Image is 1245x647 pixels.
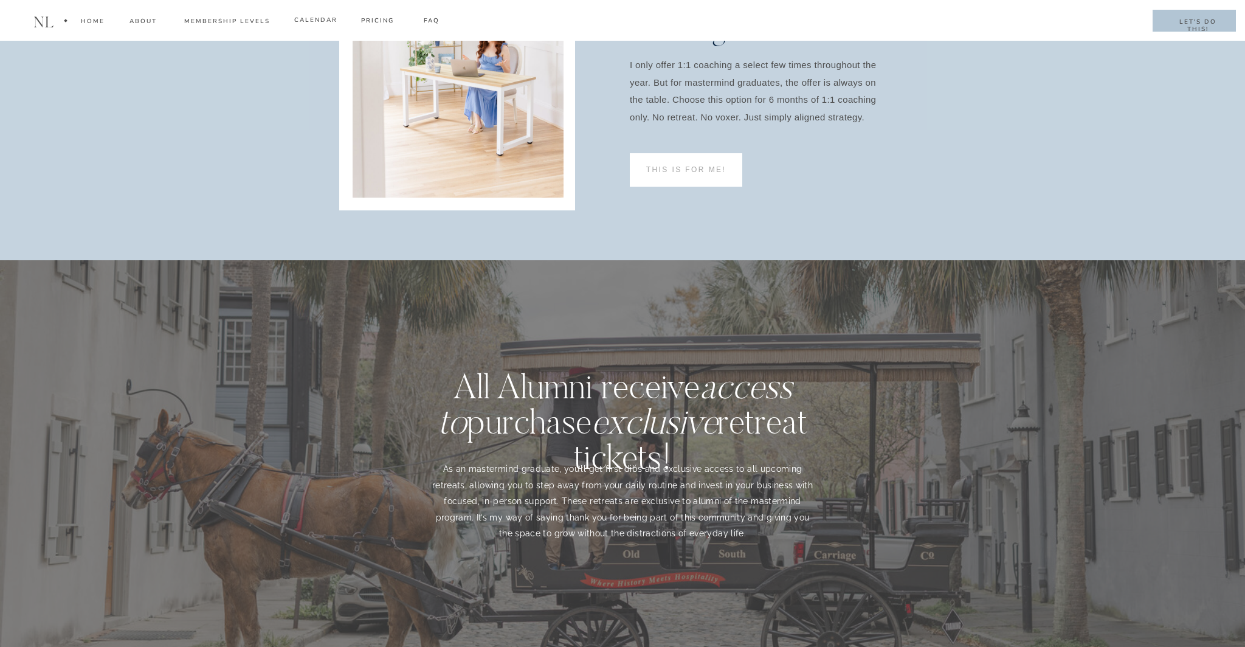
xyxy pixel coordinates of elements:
[30,14,57,31] h1: nl
[181,16,272,30] a: membership levels
[129,16,157,30] a: about
[294,15,337,27] a: calendar
[423,16,440,30] a: FAQ
[643,164,729,173] a: this is for me!
[388,369,857,440] p: All Alumni receive purchase retreat tickets!
[438,364,793,444] i: access to
[80,16,105,30] a: Home
[1167,18,1228,27] a: Let's do this!
[591,400,717,444] i: exclusive
[356,16,399,30] a: pricing
[432,461,813,546] p: As an mastermind graduate, you’ll get first dibs and exclusive access to all upcoming retreats, a...
[630,57,888,135] p: I only offer 1:1 coaching a select few times throughout the year. But for mastermind graduates, t...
